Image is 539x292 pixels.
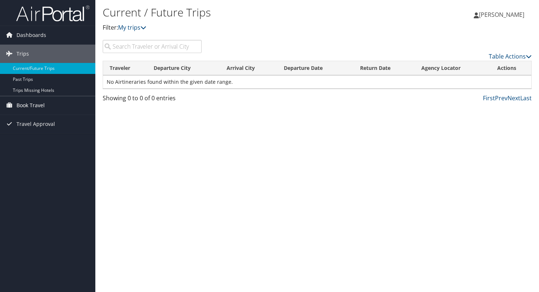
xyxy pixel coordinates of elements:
[103,23,389,33] p: Filter:
[16,115,55,133] span: Travel Approval
[277,61,354,75] th: Departure Date: activate to sort column descending
[415,61,490,75] th: Agency Locator: activate to sort column ascending
[103,5,389,20] h1: Current / Future Trips
[507,94,520,102] a: Next
[103,61,147,75] th: Traveler: activate to sort column ascending
[147,61,220,75] th: Departure City: activate to sort column ascending
[16,45,29,63] span: Trips
[491,61,531,75] th: Actions
[16,96,45,115] span: Book Travel
[220,61,277,75] th: Arrival City: activate to sort column ascending
[353,61,415,75] th: Return Date: activate to sort column ascending
[483,94,495,102] a: First
[495,94,507,102] a: Prev
[479,11,524,19] span: [PERSON_NAME]
[118,23,146,31] a: My trips
[103,75,531,89] td: No Airtineraries found within the given date range.
[489,52,532,60] a: Table Actions
[520,94,532,102] a: Last
[474,4,532,26] a: [PERSON_NAME]
[16,5,89,22] img: airportal-logo.png
[103,94,202,106] div: Showing 0 to 0 of 0 entries
[103,40,202,53] input: Search Traveler or Arrival City
[16,26,46,44] span: Dashboards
